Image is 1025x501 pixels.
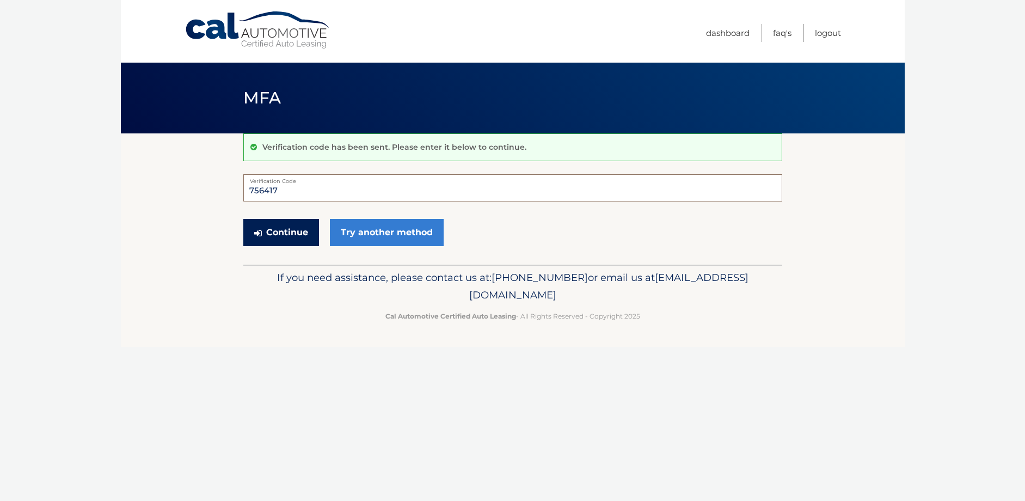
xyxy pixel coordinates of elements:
[243,88,281,108] span: MFA
[815,24,841,42] a: Logout
[243,174,782,201] input: Verification Code
[243,174,782,183] label: Verification Code
[773,24,791,42] a: FAQ's
[243,219,319,246] button: Continue
[262,142,526,152] p: Verification code has been sent. Please enter it below to continue.
[469,271,748,301] span: [EMAIL_ADDRESS][DOMAIN_NAME]
[250,310,775,322] p: - All Rights Reserved - Copyright 2025
[706,24,750,42] a: Dashboard
[385,312,516,320] strong: Cal Automotive Certified Auto Leasing
[250,269,775,304] p: If you need assistance, please contact us at: or email us at
[185,11,332,50] a: Cal Automotive
[330,219,444,246] a: Try another method
[492,271,588,284] span: [PHONE_NUMBER]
